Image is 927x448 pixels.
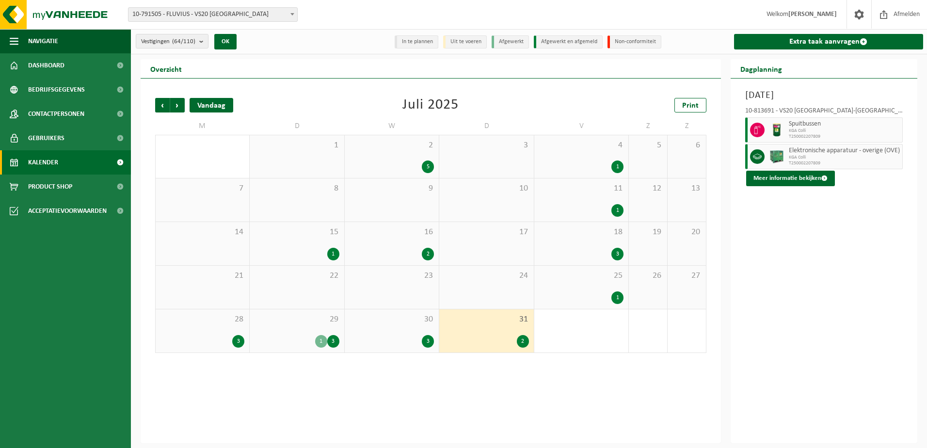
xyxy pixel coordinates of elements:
span: 4 [539,140,623,151]
td: Z [668,117,706,135]
span: KGA Colli [789,155,900,160]
span: 5 [634,140,662,151]
span: 9 [350,183,434,194]
h2: Dagplanning [731,59,792,78]
span: 24 [444,271,528,281]
span: 3 [444,140,528,151]
span: 20 [672,227,701,238]
span: 15 [255,227,339,238]
span: 30 [350,314,434,325]
span: 17 [444,227,528,238]
span: 29 [255,314,339,325]
li: In te plannen [395,35,438,48]
div: 1 [611,204,623,217]
li: Afgewerkt en afgemeld [534,35,603,48]
span: 1 [255,140,339,151]
div: 3 [422,335,434,348]
span: Product Shop [28,175,72,199]
span: 14 [160,227,244,238]
span: 13 [672,183,701,194]
span: 28 [160,314,244,325]
span: 27 [672,271,701,281]
td: V [534,117,629,135]
span: Volgende [170,98,185,112]
div: Juli 2025 [402,98,459,112]
span: T250002207809 [789,134,900,140]
div: 1 [327,248,339,260]
strong: [PERSON_NAME] [788,11,837,18]
span: Acceptatievoorwaarden [28,199,107,223]
button: OK [214,34,237,49]
td: D [250,117,344,135]
span: 10-791505 - FLUVIUS - VS20 ANTWERPEN [128,7,298,22]
span: 19 [634,227,662,238]
img: PB-OT-0200-MET-00-03 [769,123,784,137]
span: 12 [634,183,662,194]
span: 2 [350,140,434,151]
td: W [345,117,439,135]
span: Navigatie [28,29,58,53]
span: 18 [539,227,623,238]
span: Bedrijfsgegevens [28,78,85,102]
a: Extra taak aanvragen [734,34,924,49]
img: PB-HB-1400-HPE-GN-01 [769,149,784,164]
button: Meer informatie bekijken [746,171,835,186]
a: Print [674,98,706,112]
li: Afgewerkt [492,35,529,48]
div: 5 [422,160,434,173]
span: Print [682,102,699,110]
span: 10 [444,183,528,194]
td: M [155,117,250,135]
div: Vandaag [190,98,233,112]
span: 11 [539,183,623,194]
td: D [439,117,534,135]
span: 25 [539,271,623,281]
span: Vorige [155,98,170,112]
span: T250002207809 [789,160,900,166]
h2: Overzicht [141,59,192,78]
h3: [DATE] [745,88,903,103]
div: 2 [422,248,434,260]
count: (64/110) [172,38,195,45]
span: 21 [160,271,244,281]
div: 2 [517,335,529,348]
span: Vestigingen [141,34,195,49]
span: 16 [350,227,434,238]
span: 31 [444,314,528,325]
div: 3 [232,335,244,348]
span: 10-791505 - FLUVIUS - VS20 ANTWERPEN [128,8,297,21]
span: Spuitbussen [789,120,900,128]
div: 3 [327,335,339,348]
span: KGA Colli [789,128,900,134]
span: Dashboard [28,53,64,78]
div: 1 [611,160,623,173]
span: 23 [350,271,434,281]
span: Contactpersonen [28,102,84,126]
span: 22 [255,271,339,281]
span: Elektronische apparatuur - overige (OVE) [789,147,900,155]
div: 10-813691 - VS20 [GEOGRAPHIC_DATA]-[GEOGRAPHIC_DATA]-INTEGAN-[GEOGRAPHIC_DATA] - [GEOGRAPHIC_DATA] [745,108,903,117]
span: 8 [255,183,339,194]
span: 6 [672,140,701,151]
button: Vestigingen(64/110) [136,34,208,48]
span: Gebruikers [28,126,64,150]
span: 26 [634,271,662,281]
li: Non-conformiteit [607,35,661,48]
span: Kalender [28,150,58,175]
span: 7 [160,183,244,194]
td: Z [629,117,668,135]
div: 1 [611,291,623,304]
div: 3 [611,248,623,260]
li: Uit te voeren [443,35,487,48]
div: 1 [315,335,327,348]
